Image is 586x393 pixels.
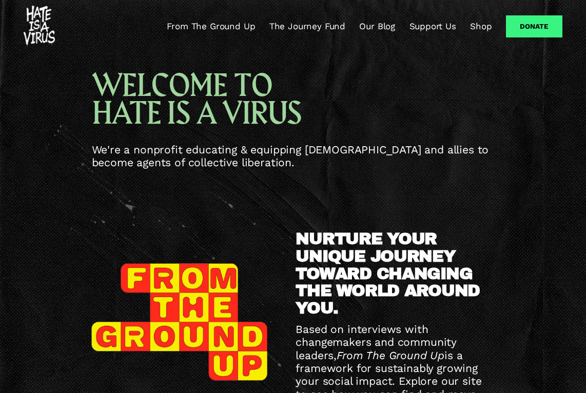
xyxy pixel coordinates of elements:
[92,143,493,169] span: We're a nonprofit educating & equipping [DEMOGRAPHIC_DATA] and allies to become agents of collect...
[92,66,302,134] span: WELCOME TO HATE IS A VIRUS
[359,21,395,33] a: Our Blog
[24,6,55,47] img: #HATEISAVIRUS
[337,349,444,362] em: From The Ground Up
[269,21,345,33] a: The Journey Fund
[296,230,484,317] strong: NURTURE YOUR UNIQUE JOURNEY TOWARD CHANGING THE WORLD AROUND YOU.
[470,21,492,33] a: Shop
[167,21,255,33] a: From The Ground Up
[506,15,562,37] a: Donate
[409,21,456,33] a: Support Us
